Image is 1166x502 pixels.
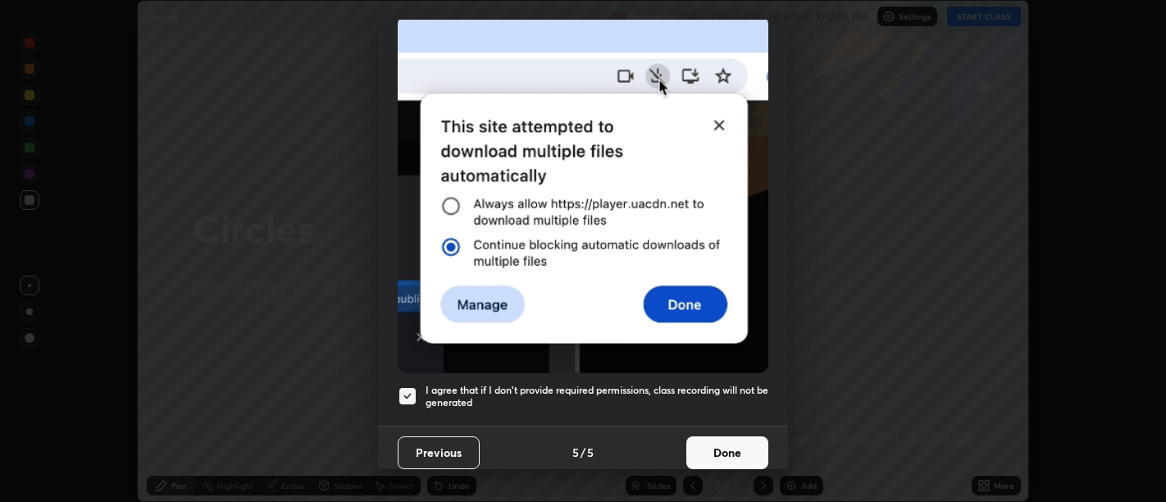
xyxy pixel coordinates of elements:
[426,384,768,409] h5: I agree that if I don't provide required permissions, class recording will not be generated
[581,444,585,461] h4: /
[686,436,768,469] button: Done
[587,444,594,461] h4: 5
[572,444,579,461] h4: 5
[398,436,480,469] button: Previous
[398,15,768,373] img: downloads-permission-blocked.gif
